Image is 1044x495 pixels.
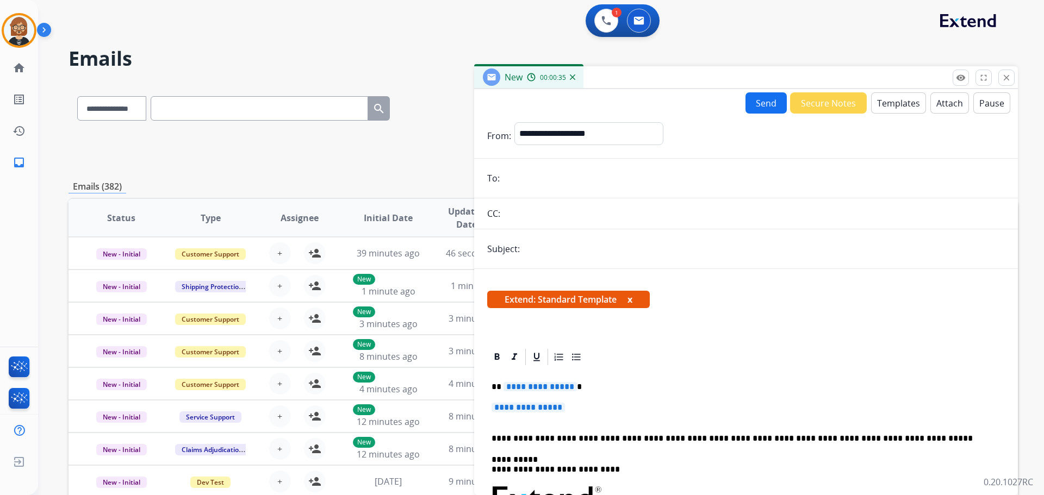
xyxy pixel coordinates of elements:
[308,247,321,260] mat-icon: person_add
[175,281,250,292] span: Shipping Protection
[357,247,420,259] span: 39 minutes ago
[96,281,147,292] span: New - Initial
[487,291,650,308] span: Extend: Standard Template
[13,93,26,106] mat-icon: list_alt
[190,477,231,488] span: Dev Test
[175,379,246,390] span: Customer Support
[364,211,413,224] span: Initial Date
[353,437,375,448] p: New
[551,349,567,365] div: Ordered List
[96,411,147,423] span: New - Initial
[359,318,418,330] span: 3 minutes ago
[449,378,507,390] span: 4 minutes ago
[487,129,511,142] p: From:
[612,8,622,17] div: 1
[277,247,282,260] span: +
[362,285,415,297] span: 1 minute ago
[308,475,321,488] mat-icon: person_add
[446,247,509,259] span: 46 seconds ago
[269,275,291,297] button: +
[449,345,507,357] span: 3 minutes ago
[281,211,319,224] span: Assignee
[489,349,505,365] div: Bold
[506,349,523,365] div: Italic
[175,314,246,325] span: Customer Support
[372,102,386,115] mat-icon: search
[107,211,135,224] span: Status
[277,475,282,488] span: +
[277,312,282,325] span: +
[175,248,246,260] span: Customer Support
[201,211,221,224] span: Type
[308,442,321,455] mat-icon: person_add
[375,475,402,487] span: [DATE]
[277,344,282,358] span: +
[359,350,418,362] span: 8 minutes ago
[277,442,282,455] span: +
[269,308,291,329] button: +
[357,448,420,460] span: 12 minutes ago
[96,346,147,358] span: New - Initial
[568,349,585,365] div: Bullet List
[308,312,321,325] mat-icon: person_add
[930,92,969,114] button: Attach
[13,124,26,137] mat-icon: history
[308,410,321,423] mat-icon: person_add
[451,280,505,292] span: 1 minute ago
[449,312,507,324] span: 3 minutes ago
[979,73,989,83] mat-icon: fullscreen
[449,443,507,455] span: 8 minutes ago
[487,207,500,220] p: CC:
[96,477,147,488] span: New - Initial
[13,156,26,169] mat-icon: inbox
[69,48,1018,70] h2: Emails
[449,475,507,487] span: 9 minutes ago
[277,410,282,423] span: +
[353,274,375,285] p: New
[175,444,250,455] span: Claims Adjudication
[96,444,147,455] span: New - Initial
[790,92,867,114] button: Secure Notes
[442,205,492,231] span: Updated Date
[269,340,291,362] button: +
[277,279,282,292] span: +
[308,344,321,358] mat-icon: person_add
[745,92,787,114] button: Send
[96,314,147,325] span: New - Initial
[175,346,246,358] span: Customer Support
[529,349,545,365] div: Underline
[269,438,291,460] button: +
[353,372,375,383] p: New
[308,279,321,292] mat-icon: person_add
[179,411,241,423] span: Service Support
[449,410,507,422] span: 8 minutes ago
[627,293,632,306] button: x
[487,172,500,185] p: To:
[269,373,291,394] button: +
[96,248,147,260] span: New - Initial
[487,242,520,255] p: Subject:
[1002,73,1011,83] mat-icon: close
[973,92,1010,114] button: Pause
[269,242,291,264] button: +
[308,377,321,390] mat-icon: person_add
[277,377,282,390] span: +
[359,383,418,395] span: 4 minutes ago
[353,404,375,415] p: New
[956,73,966,83] mat-icon: remove_red_eye
[269,405,291,427] button: +
[96,379,147,390] span: New - Initial
[540,73,566,82] span: 00:00:35
[13,61,26,74] mat-icon: home
[353,306,375,317] p: New
[984,475,1033,488] p: 0.20.1027RC
[269,471,291,492] button: +
[4,15,34,46] img: avatar
[69,180,126,193] p: Emails (382)
[353,339,375,350] p: New
[357,416,420,428] span: 12 minutes ago
[871,92,926,114] button: Templates
[505,71,523,83] span: New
